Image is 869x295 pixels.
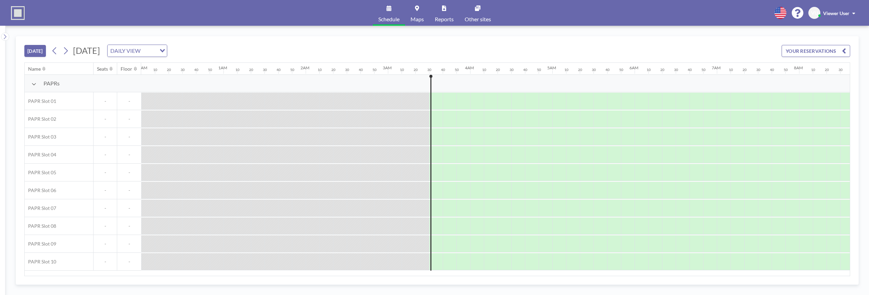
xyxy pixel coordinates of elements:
[712,65,721,70] div: 7AM
[277,68,281,72] div: 40
[510,68,514,72] div: 30
[825,68,829,72] div: 20
[24,45,46,57] button: [DATE]
[688,68,692,72] div: 40
[143,46,156,55] input: Search for option
[839,68,843,72] div: 30
[592,68,596,72] div: 30
[25,241,56,247] span: PAPR Slot 09
[465,16,491,22] span: Other sites
[11,6,25,20] img: organization-logo
[743,68,747,72] div: 20
[117,241,141,247] span: -
[564,68,568,72] div: 10
[411,16,424,22] span: Maps
[794,65,803,70] div: 8AM
[25,152,56,158] span: PAPR Slot 04
[117,259,141,265] span: -
[94,98,117,104] span: -
[117,134,141,140] span: -
[263,68,267,72] div: 30
[94,116,117,122] span: -
[25,223,56,229] span: PAPR Slot 08
[117,169,141,176] span: -
[194,68,198,72] div: 40
[647,68,651,72] div: 10
[823,10,849,16] span: Viewer User
[701,68,706,72] div: 50
[94,152,117,158] span: -
[455,68,459,72] div: 50
[117,152,141,158] span: -
[94,205,117,211] span: -
[811,10,818,16] span: VU
[729,68,733,72] div: 10
[782,45,850,57] button: YOUR RESERVATIONS
[435,16,454,22] span: Reports
[674,68,678,72] div: 30
[784,68,788,72] div: 50
[578,68,582,72] div: 20
[619,68,623,72] div: 50
[770,68,774,72] div: 40
[660,68,664,72] div: 20
[372,68,377,72] div: 50
[482,68,486,72] div: 10
[94,241,117,247] span: -
[109,46,142,55] span: DAILY VIEW
[629,65,638,70] div: 6AM
[117,205,141,211] span: -
[218,65,227,70] div: 1AM
[441,68,445,72] div: 40
[167,68,171,72] div: 20
[28,66,41,72] div: Name
[523,68,527,72] div: 40
[465,65,474,70] div: 4AM
[25,134,56,140] span: PAPR Slot 03
[121,66,132,72] div: Floor
[318,68,322,72] div: 10
[25,187,56,193] span: PAPR Slot 06
[44,80,60,87] span: PAPRs
[290,68,294,72] div: 50
[73,45,100,56] span: [DATE]
[235,68,240,72] div: 10
[136,65,147,70] div: 12AM
[94,187,117,193] span: -
[94,134,117,140] span: -
[117,187,141,193] span: -
[25,98,56,104] span: PAPR Slot 01
[153,68,157,72] div: 10
[117,223,141,229] span: -
[181,68,185,72] div: 30
[25,259,56,265] span: PAPR Slot 10
[378,16,400,22] span: Schedule
[94,223,117,229] span: -
[605,68,610,72] div: 40
[496,68,500,72] div: 20
[383,65,392,70] div: 3AM
[359,68,363,72] div: 40
[301,65,309,70] div: 2AM
[108,45,167,57] div: Search for option
[249,68,253,72] div: 20
[331,68,335,72] div: 20
[345,68,349,72] div: 30
[427,68,431,72] div: 30
[97,66,108,72] div: Seats
[414,68,418,72] div: 20
[117,116,141,122] span: -
[208,68,212,72] div: 50
[537,68,541,72] div: 50
[811,68,815,72] div: 10
[400,68,404,72] div: 10
[117,98,141,104] span: -
[547,65,556,70] div: 5AM
[25,169,56,176] span: PAPR Slot 05
[25,205,56,211] span: PAPR Slot 07
[756,68,760,72] div: 30
[94,169,117,176] span: -
[94,259,117,265] span: -
[25,116,56,122] span: PAPR Slot 02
